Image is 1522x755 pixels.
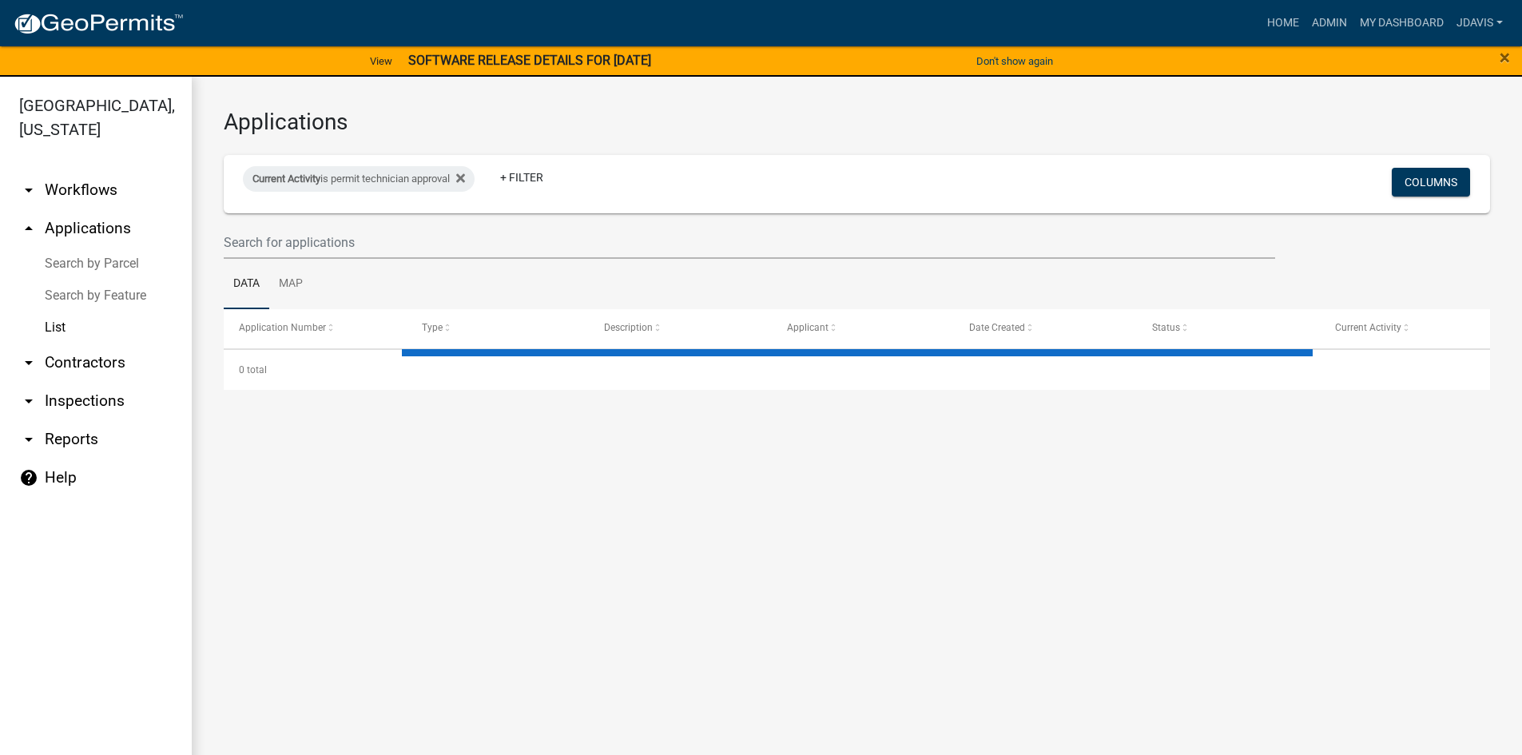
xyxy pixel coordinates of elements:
i: arrow_drop_up [19,219,38,238]
a: Admin [1305,8,1353,38]
a: Home [1261,8,1305,38]
span: Current Activity [1335,322,1401,333]
h3: Applications [224,109,1490,136]
datatable-header-cell: Type [407,309,590,348]
i: arrow_drop_down [19,391,38,411]
button: Columns [1392,168,1470,197]
div: 0 total [224,350,1490,390]
i: arrow_drop_down [19,430,38,449]
span: × [1500,46,1510,69]
datatable-header-cell: Current Activity [1319,309,1502,348]
datatable-header-cell: Applicant [772,309,955,348]
span: Application Number [239,322,326,333]
a: jdavis [1450,8,1509,38]
button: Don't show again [970,48,1059,74]
span: Current Activity [252,173,320,185]
strong: SOFTWARE RELEASE DETAILS FOR [DATE] [408,53,651,68]
a: Data [224,259,269,310]
datatable-header-cell: Status [1137,309,1320,348]
div: is permit technician approval [243,166,475,192]
a: Map [269,259,312,310]
span: Type [422,322,443,333]
button: Close [1500,48,1510,67]
a: + Filter [487,163,556,192]
span: Status [1152,322,1180,333]
span: Applicant [787,322,829,333]
a: My Dashboard [1353,8,1450,38]
i: arrow_drop_down [19,181,38,200]
datatable-header-cell: Description [589,309,772,348]
input: Search for applications [224,226,1275,259]
span: Description [604,322,653,333]
a: View [364,48,399,74]
i: arrow_drop_down [19,353,38,372]
span: Date Created [969,322,1025,333]
datatable-header-cell: Application Number [224,309,407,348]
i: help [19,468,38,487]
datatable-header-cell: Date Created [954,309,1137,348]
